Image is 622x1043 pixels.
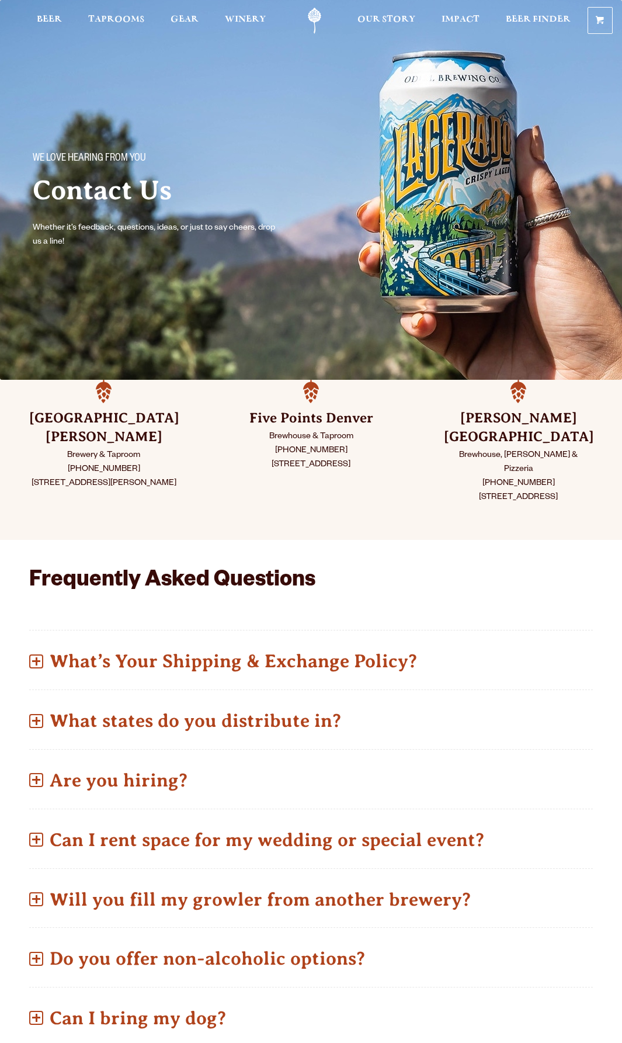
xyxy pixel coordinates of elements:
[29,938,593,979] p: Do you offer non-alcoholic options?
[217,8,273,34] a: Winery
[88,15,144,24] span: Taprooms
[444,449,593,505] p: Brewhouse, [PERSON_NAME] & Pizzeria [PHONE_NUMBER] [STREET_ADDRESS]
[29,997,593,1039] p: Can I bring my dog?
[33,221,285,250] p: Whether it’s feedback, questions, ideas, or just to say cheers, drop us a line!
[442,15,479,24] span: Impact
[434,8,487,34] a: Impact
[163,8,206,34] a: Gear
[29,8,70,34] a: Beer
[29,640,593,682] p: What’s Your Shipping & Exchange Policy?
[444,409,593,446] h3: [PERSON_NAME] [GEOGRAPHIC_DATA]
[237,430,385,472] p: Brewhouse & Taproom [PHONE_NUMBER] [STREET_ADDRESS]
[506,15,571,24] span: Beer Finder
[29,569,473,595] h2: Frequently Asked Questions
[29,409,178,446] h3: [GEOGRAPHIC_DATA][PERSON_NAME]
[350,8,423,34] a: Our Story
[29,449,178,491] p: Brewery & Taproom [PHONE_NUMBER] [STREET_ADDRESS][PERSON_NAME]
[293,8,336,34] a: Odell Home
[33,176,285,205] h2: Contact Us
[81,8,152,34] a: Taprooms
[29,819,593,861] p: Can I rent space for my wedding or special event?
[225,15,266,24] span: Winery
[29,879,593,920] p: Will you fill my growler from another brewery?
[29,700,593,741] p: What states do you distribute in?
[498,8,578,34] a: Beer Finder
[237,409,385,428] h3: Five Points Denver
[171,15,199,24] span: Gear
[357,15,415,24] span: Our Story
[29,760,593,801] p: Are you hiring?
[33,151,146,167] span: We love hearing from you
[37,15,62,24] span: Beer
